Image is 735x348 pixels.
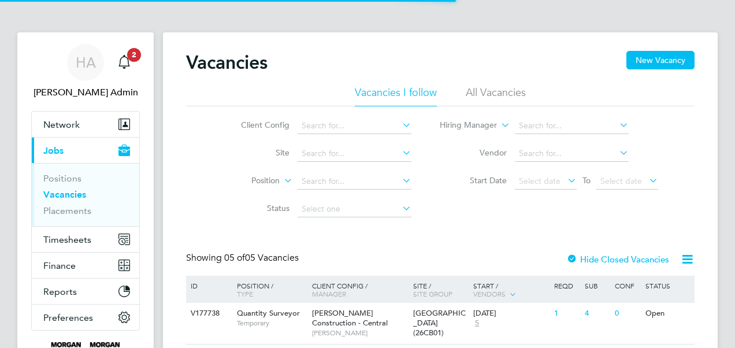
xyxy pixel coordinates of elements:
input: Search for... [515,146,629,162]
div: Site / [410,276,471,303]
span: Timesheets [43,234,91,245]
div: Sub [582,276,612,295]
button: Preferences [32,305,139,330]
div: V177738 [188,303,228,324]
input: Search for... [298,146,411,162]
input: Search for... [298,118,411,134]
span: Select date [519,176,560,186]
div: Start / [470,276,551,305]
button: Jobs [32,138,139,163]
a: Vacancies [43,189,86,200]
div: Conf [612,276,642,295]
li: All Vacancies [466,86,526,106]
span: Select date [600,176,642,186]
span: To [579,173,594,188]
span: 05 of [224,252,245,264]
div: Reqd [551,276,581,295]
span: Jobs [43,145,64,156]
span: Vendors [473,289,506,298]
button: New Vacancy [626,51,695,69]
label: Hiring Manager [430,120,497,131]
span: Temporary [237,319,306,328]
span: [PERSON_NAME] Construction - Central [312,308,388,328]
a: 2 [113,44,136,81]
input: Select one [298,201,411,217]
a: HA[PERSON_NAME] Admin [31,44,140,99]
button: Network [32,112,139,137]
label: Site [223,147,289,158]
span: Quantity Surveyor [237,308,300,318]
span: Preferences [43,312,93,323]
span: 5 [473,319,481,328]
span: [PERSON_NAME] [312,328,407,338]
div: Open [643,303,693,324]
label: Start Date [440,175,507,186]
input: Search for... [515,118,629,134]
input: Search for... [298,173,411,190]
label: Status [223,203,289,213]
div: Status [643,276,693,295]
li: Vacancies I follow [355,86,437,106]
span: [GEOGRAPHIC_DATA] (26CB01) [413,308,466,338]
label: Hide Closed Vacancies [566,254,669,265]
div: 0 [612,303,642,324]
div: 4 [582,303,612,324]
div: 1 [551,303,581,324]
span: Network [43,119,80,130]
h2: Vacancies [186,51,268,74]
div: [DATE] [473,309,548,319]
span: Hays Admin [31,86,140,99]
button: Timesheets [32,227,139,252]
span: HA [76,55,96,70]
span: 05 Vacancies [224,252,299,264]
div: Jobs [32,163,139,226]
div: Client Config / [309,276,410,303]
span: Manager [312,289,346,298]
button: Reports [32,279,139,304]
span: Finance [43,260,76,271]
label: Position [213,175,280,187]
div: Showing [186,252,301,264]
a: Placements [43,205,91,216]
div: Position / [228,276,309,303]
span: Reports [43,286,77,297]
button: Finance [32,253,139,278]
span: Site Group [413,289,452,298]
span: Type [237,289,253,298]
a: Positions [43,173,81,184]
span: 2 [127,48,141,62]
label: Vendor [440,147,507,158]
label: Client Config [223,120,289,130]
div: ID [188,276,228,295]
